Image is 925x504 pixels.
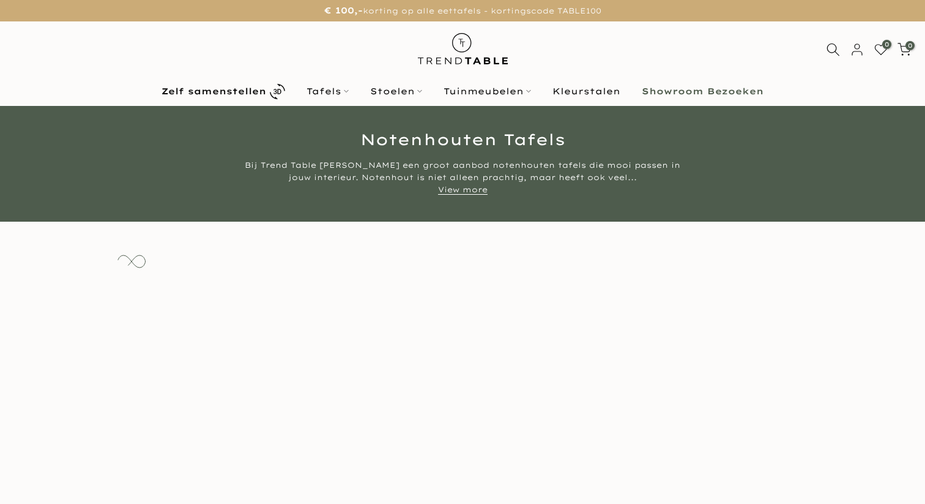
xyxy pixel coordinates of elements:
h1: Notenhouten Tafels [105,132,820,147]
a: Showroom Bezoeken [631,84,775,99]
b: Showroom Bezoeken [642,87,763,96]
a: Tuinmeubelen [433,84,542,99]
a: Zelf samenstellen [151,81,296,102]
span: 0 [882,40,891,49]
strong: € 100,- [324,5,363,16]
a: Tafels [296,84,360,99]
a: View more [438,185,488,195]
a: 0 [874,43,888,56]
a: Stoelen [360,84,433,99]
a: 0 [897,43,911,56]
span: 0 [905,41,915,50]
img: trend-table [409,21,516,76]
p: korting op alle eettafels - kortingscode TABLE100 [15,3,910,18]
b: Zelf samenstellen [162,87,266,96]
div: Bij Trend Table [PERSON_NAME] een groot aanbod notenhouten tafels die mooi passen in jouw interie... [233,159,692,196]
a: Kleurstalen [542,84,631,99]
